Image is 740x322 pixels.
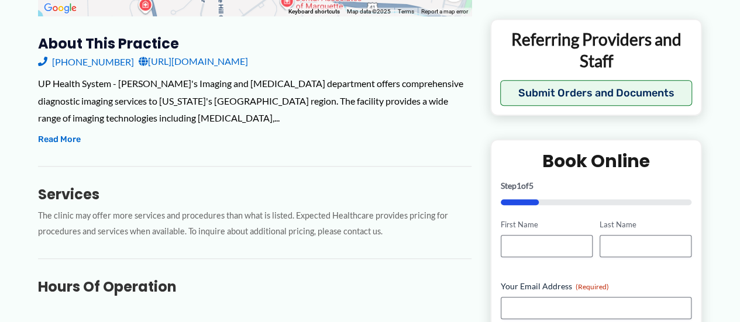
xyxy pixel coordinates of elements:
[41,1,80,16] img: Google
[600,219,691,230] label: Last Name
[347,8,391,15] span: Map data ©2025
[38,133,81,147] button: Read More
[38,75,471,127] div: UP Health System - [PERSON_NAME]'s Imaging and [MEDICAL_DATA] department offers comprehensive dia...
[501,150,692,172] h2: Book Online
[517,181,521,191] span: 1
[38,278,471,296] h3: Hours of Operation
[421,8,468,15] a: Report a map error
[576,282,609,290] span: (Required)
[501,280,692,292] label: Your Email Address
[41,1,80,16] a: Open this area in Google Maps (opens a new window)
[38,185,471,203] h3: Services
[501,182,692,190] p: Step of
[529,181,534,191] span: 5
[500,29,693,71] p: Referring Providers and Staff
[288,8,340,16] button: Keyboard shortcuts
[500,80,693,106] button: Submit Orders and Documents
[139,53,248,70] a: [URL][DOMAIN_NAME]
[38,34,471,53] h3: About this practice
[398,8,414,15] a: Terms (opens in new tab)
[38,208,471,240] p: The clinic may offer more services and procedures than what is listed. Expected Healthcare provid...
[38,53,134,70] a: [PHONE_NUMBER]
[501,219,593,230] label: First Name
